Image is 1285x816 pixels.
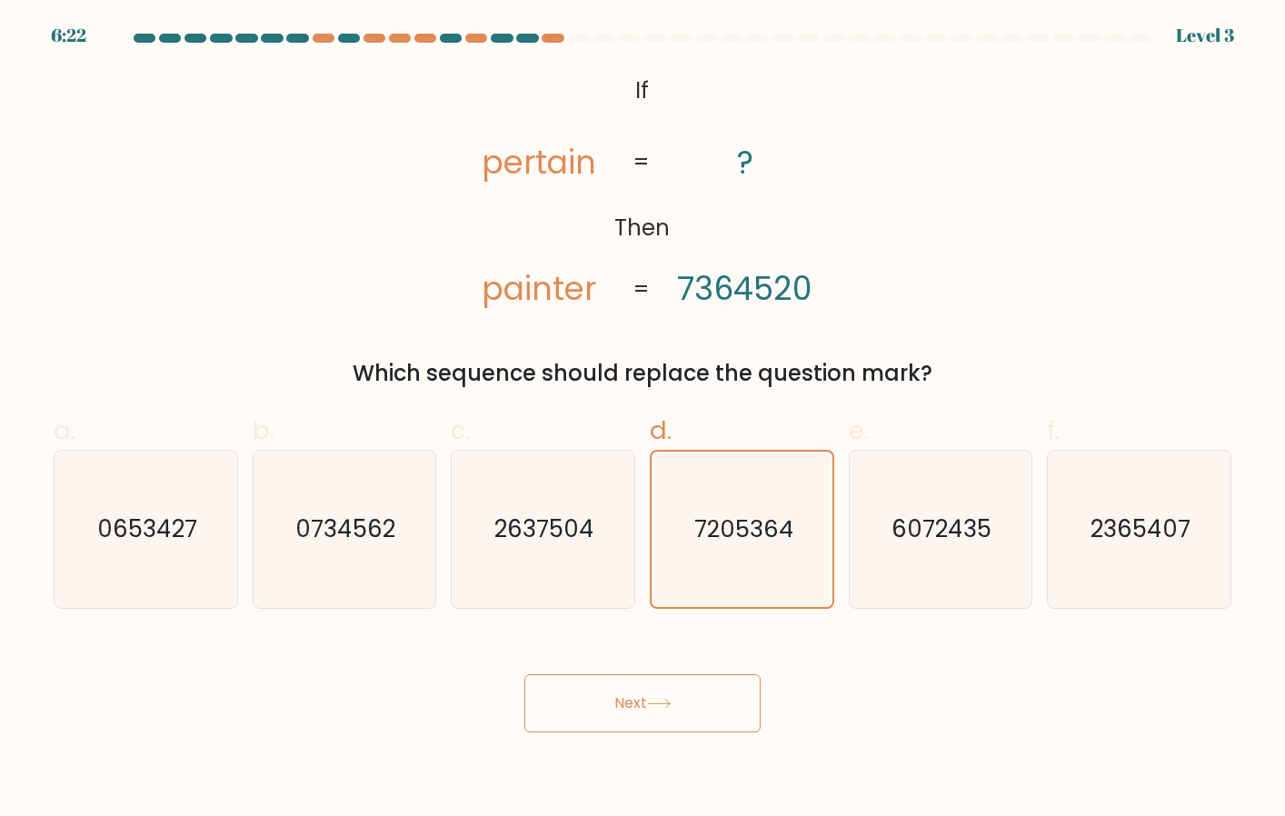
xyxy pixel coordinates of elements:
[634,274,651,306] tspan: =
[693,512,792,545] text: 7205364
[892,512,992,545] text: 6072435
[738,140,754,184] tspan: ?
[65,357,1220,390] div: Which sequence should replace the question mark?
[1176,22,1234,49] div: Level 3
[97,512,197,545] text: 0653427
[678,267,813,312] tspan: 7364520
[54,413,75,448] span: a.
[51,22,86,49] div: 6:22
[1047,413,1060,448] span: f.
[634,147,651,179] tspan: =
[443,69,841,313] svg: @import url('[URL][DOMAIN_NAME]);
[1091,512,1190,545] text: 2365407
[482,140,596,184] tspan: pertain
[524,674,761,732] button: Next
[482,266,596,311] tspan: painter
[849,413,869,448] span: e.
[451,413,471,448] span: c.
[650,413,672,448] span: d.
[253,413,274,448] span: b.
[296,512,396,545] text: 0734562
[494,512,594,545] text: 2637504
[636,75,650,107] tspan: If
[615,212,671,244] tspan: Then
